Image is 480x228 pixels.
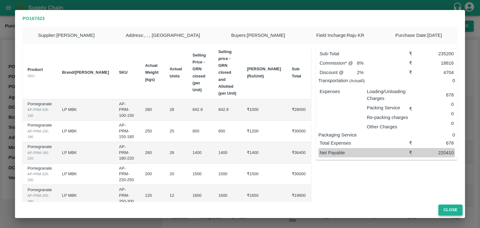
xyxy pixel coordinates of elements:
td: ₹28000 [287,99,311,121]
div: AP-PRM-150-180 [27,128,52,140]
b: Brand/[PERSON_NAME] [62,70,109,75]
td: 200 [140,164,165,185]
b: Selling Price - GRN closed (per Unit) [192,53,206,92]
td: 260 [140,142,165,164]
div: ₹ [409,140,420,146]
p: Other Charges [367,123,409,130]
div: ₹ [409,106,420,112]
p: 678 [420,92,454,98]
div: AP-PRM-250-300 [27,193,52,204]
td: 1400 [187,142,213,164]
div: 0 [418,98,454,108]
div: AP-PRM-100-150 [27,107,52,118]
td: 1600 [213,185,242,206]
p: Re-packing charges [367,114,409,121]
div: 0 [418,108,454,117]
div: AP-PRM-220-250 [27,171,52,183]
div: 678 [420,140,454,146]
small: (Actual 0 ) [349,79,365,83]
td: LP MBK [57,142,114,164]
div: ₹ [409,50,420,57]
div: 235200 [420,50,454,57]
td: ₹1000 [242,99,287,121]
td: AP-PRM-180-220 [114,142,140,164]
b: Selling price - GRN closed and Allotted (per Unit) [218,49,237,96]
p: Packaging Service [318,131,410,138]
p: 8 % [357,60,394,67]
b: Actual Units [170,67,182,78]
td: 842.9 [213,99,242,121]
div: Buyers : [PERSON_NAME] [216,27,301,44]
b: Product [27,67,43,72]
p: 0 [409,77,455,84]
div: 4704 [420,69,454,76]
p: Packing Service [367,104,409,111]
td: 28 [165,99,187,121]
p: 2 % [357,69,387,76]
td: Pomegranate [22,164,57,185]
p: Expenses [320,88,362,95]
b: Actual Weight (kgs) [145,63,158,82]
td: 20 [165,164,187,185]
b: SKU [119,70,127,75]
div: ₹ [409,149,420,156]
b: [PERSON_NAME] (Rs/Unit) [247,67,281,78]
td: 25 [165,121,187,142]
td: 12 [165,185,187,206]
td: 850 [187,121,213,142]
div: Field Incharge : Raju KR [301,27,380,44]
td: ₹36400 [287,142,311,164]
div: SKU [27,73,52,79]
td: 850 [213,121,242,142]
td: ₹19800 [287,185,311,206]
td: 1600 [187,185,213,206]
td: Pomegranate [22,142,57,164]
td: AP-PRM-220-250 [114,164,140,185]
div: ₹ [409,69,420,76]
td: ₹1500 [242,164,287,185]
td: ₹1400 [242,142,287,164]
div: 220410 [420,149,454,156]
td: ₹30000 [287,164,311,185]
p: Net Payable [320,149,409,156]
p: 0 [409,131,455,138]
td: 280 [140,99,165,121]
td: LP MBK [57,99,114,121]
td: 250 [140,121,165,142]
td: ₹1650 [242,185,287,206]
td: 1500 [187,164,213,185]
td: LP MBK [57,121,114,142]
td: AP-PRM-250-300 [114,185,140,206]
div: Address : , , , [GEOGRAPHIC_DATA] [110,27,216,44]
td: 26 [165,142,187,164]
p: Loading/Unloading Charges [367,88,409,102]
td: 1500 [213,164,242,185]
td: 842.9 [187,99,213,121]
div: AP-PRM-180-220 [27,150,52,161]
b: Sub Total [292,67,301,78]
p: Commission* @ [320,60,357,67]
p: Sub-Total [320,50,409,57]
div: Supplier : [PERSON_NAME] [22,27,110,44]
td: 120 [140,185,165,206]
td: ₹1200 [242,121,287,142]
div: Purchase Date : [DATE] [380,27,457,44]
td: AP-PRM-150-180 [114,121,140,142]
div: ₹ [409,60,420,67]
td: LP MBK [57,185,114,206]
td: ₹30000 [287,121,311,142]
p: Transportation [318,77,410,84]
td: Pomegranate [22,121,57,142]
td: 1400 [213,142,242,164]
p: Discount @ [320,69,357,76]
p: Total Expenses [320,140,409,146]
div: 18816 [420,60,454,67]
td: AP-PRM-100-150 [114,99,140,121]
button: Close [438,205,462,216]
b: PO 167423 [22,16,45,21]
td: Pomegranate [22,185,57,206]
td: LP MBK [57,164,114,185]
div: 0 [418,117,454,127]
td: Pomegranate [22,99,57,121]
